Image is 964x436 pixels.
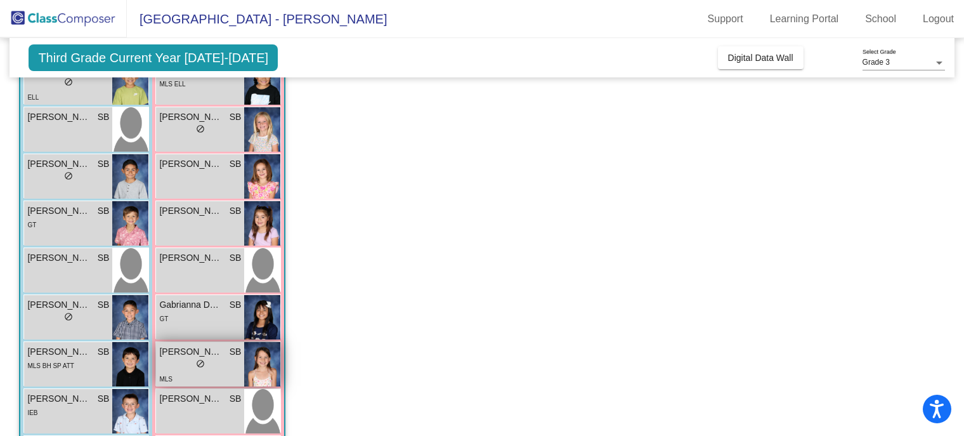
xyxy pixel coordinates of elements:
a: Learning Portal [760,9,849,29]
span: SB [98,157,110,171]
span: SB [98,204,110,218]
span: SB [98,110,110,124]
span: [PERSON_NAME] [27,251,91,265]
span: [PERSON_NAME] [159,204,223,218]
span: do_not_disturb_alt [196,124,205,133]
span: Third Grade Current Year [DATE]-[DATE] [29,44,278,71]
span: SB [230,204,242,218]
span: Digital Data Wall [728,53,793,63]
span: SB [230,392,242,406]
span: [PERSON_NAME] [27,298,91,312]
span: do_not_disturb_alt [64,171,73,180]
span: SB [98,345,110,359]
span: MLS BH SP ATT [27,362,74,369]
span: SB [230,251,242,265]
span: [PERSON_NAME] [27,345,91,359]
span: Grade 3 [863,58,890,67]
span: GT [159,315,168,322]
span: SB [98,251,110,265]
a: Logout [913,9,964,29]
span: SB [230,298,242,312]
span: do_not_disturb_alt [64,77,73,86]
span: [PERSON_NAME] [27,392,91,406]
span: [PERSON_NAME] [159,110,223,124]
span: SB [98,298,110,312]
span: [PERSON_NAME] [159,392,223,406]
button: Digital Data Wall [718,46,804,69]
span: [PERSON_NAME] [159,345,223,359]
span: IEB [27,409,37,416]
span: [GEOGRAPHIC_DATA] - [PERSON_NAME] [127,9,387,29]
span: [PERSON_NAME] [27,157,91,171]
span: Gabrianna Dajao [159,298,223,312]
span: [PERSON_NAME] [27,204,91,218]
span: SB [230,345,242,359]
span: [PERSON_NAME] [159,251,223,265]
span: GT [27,221,36,228]
span: MLS ELL [159,81,185,88]
span: [PERSON_NAME] [27,110,91,124]
span: MLS [159,376,173,383]
span: do_not_disturb_alt [196,359,205,368]
span: SB [98,392,110,406]
span: [PERSON_NAME] [159,157,223,171]
span: SB [230,110,242,124]
a: School [855,9,906,29]
span: do_not_disturb_alt [64,312,73,321]
a: Support [698,9,753,29]
span: ELL [27,94,39,101]
span: SB [230,157,242,171]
